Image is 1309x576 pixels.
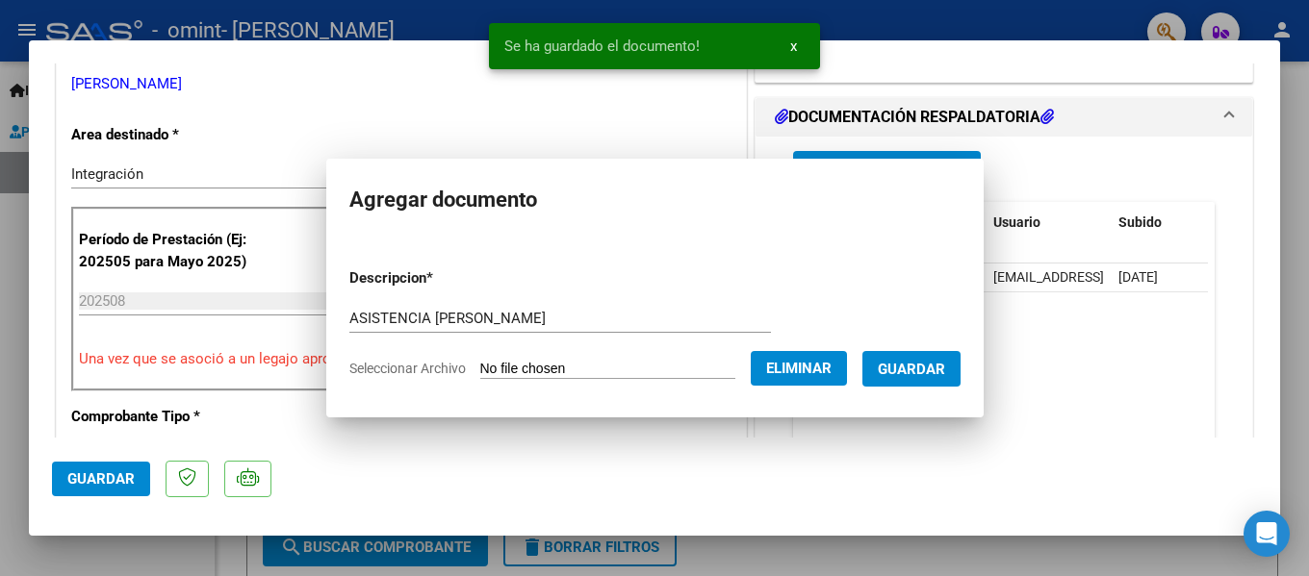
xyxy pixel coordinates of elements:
span: Integración [71,165,143,183]
datatable-header-cell: Acción [1207,202,1303,243]
p: [PERSON_NAME] [71,73,731,95]
span: [DATE] [1118,269,1158,285]
button: Eliminar [751,351,847,386]
h2: Agregar documento [349,182,961,218]
div: DOCUMENTACIÓN RESPALDATORIA [756,137,1252,536]
p: Período de Prestación (Ej: 202505 para Mayo 2025) [79,229,272,272]
p: Comprobante Tipo * [71,406,269,428]
datatable-header-cell: Subido [1111,202,1207,243]
span: Subido [1118,214,1162,230]
button: Guardar [52,462,150,496]
div: Open Intercom Messenger [1244,511,1290,557]
button: Agregar Documento [793,151,981,187]
span: Guardar [67,470,135,488]
span: Guardar [878,361,945,378]
h1: DOCUMENTACIÓN RESPALDATORIA [775,106,1054,129]
datatable-header-cell: Usuario [986,202,1111,243]
span: Seleccionar Archivo [349,361,466,376]
p: Una vez que se asoció a un legajo aprobado no se puede cambiar el período de prestación. [79,348,724,370]
span: x [790,38,797,55]
span: Eliminar [766,360,832,377]
button: Guardar [862,351,961,387]
span: Usuario [993,214,1040,230]
p: Area destinado * [71,124,269,146]
p: Descripcion [349,267,533,289]
mat-expansion-panel-header: DOCUMENTACIÓN RESPALDATORIA [756,98,1252,137]
span: Se ha guardado el documento! [504,37,700,56]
